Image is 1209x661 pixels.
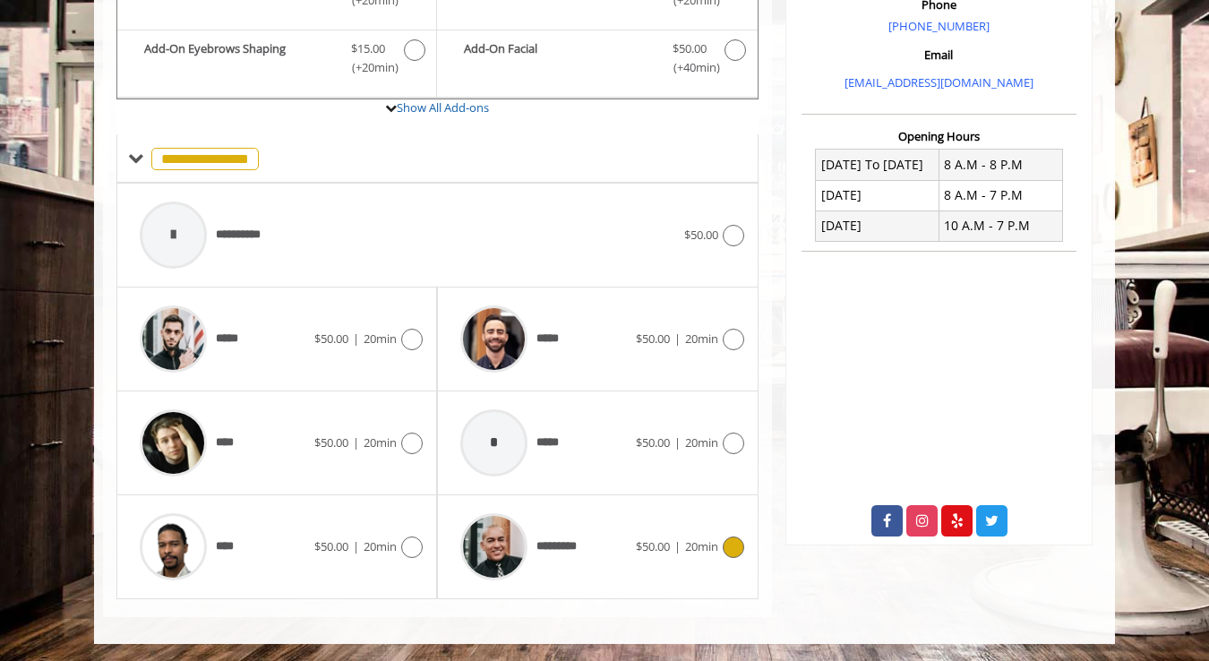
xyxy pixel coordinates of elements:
span: (+20min ) [342,58,395,77]
span: $15.00 [351,39,385,58]
td: [DATE] [816,180,939,210]
span: 20min [685,538,718,554]
span: $50.00 [314,330,348,347]
span: | [353,538,359,554]
span: $50.00 [314,538,348,554]
span: | [353,434,359,451]
span: $50.00 [673,39,707,58]
span: $50.00 [636,330,670,347]
td: [DATE] [816,210,939,241]
a: [EMAIL_ADDRESS][DOMAIN_NAME] [845,74,1033,90]
h3: Email [806,48,1072,61]
td: 10 A.M - 7 P.M [939,210,1062,241]
span: $50.00 [314,434,348,451]
span: 20min [364,538,397,554]
label: Add-On Eyebrows Shaping [126,39,427,82]
td: 8 A.M - 7 P.M [939,180,1062,210]
b: Add-On Facial [464,39,654,77]
td: [DATE] To [DATE] [816,150,939,180]
span: | [353,330,359,347]
span: | [674,434,681,451]
span: $50.00 [636,434,670,451]
h3: Opening Hours [802,130,1076,142]
span: 20min [685,330,718,347]
b: Add-On Eyebrows Shaping [144,39,333,77]
a: Show All Add-ons [397,99,489,116]
span: $50.00 [636,538,670,554]
span: | [674,538,681,554]
label: Add-On Facial [446,39,748,82]
span: 20min [364,434,397,451]
span: 20min [685,434,718,451]
a: [PHONE_NUMBER] [888,18,990,34]
td: 8 A.M - 8 P.M [939,150,1062,180]
span: | [674,330,681,347]
span: 20min [364,330,397,347]
span: $50.00 [684,227,718,243]
span: (+40min ) [663,58,716,77]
